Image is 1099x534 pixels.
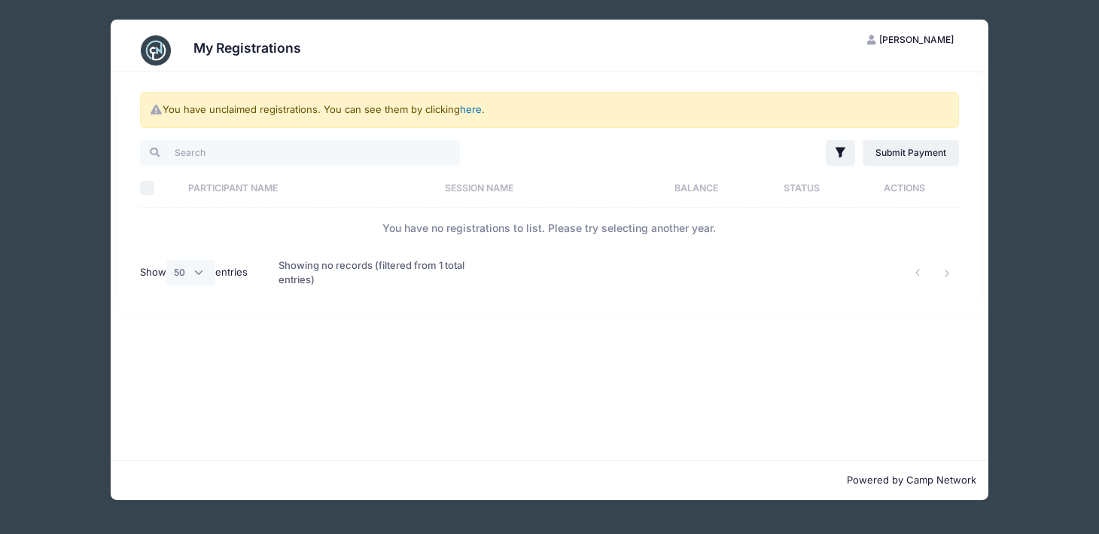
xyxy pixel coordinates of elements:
[181,168,437,208] th: Participant Name: activate to sort column ascending
[140,260,248,285] label: Show entries
[123,473,976,488] p: Powered by Camp Network
[141,35,171,66] img: CampNetwork
[879,34,954,45] span: [PERSON_NAME]
[850,168,960,208] th: Actions: activate to sort column ascending
[140,92,960,128] div: You have unclaimed registrations. You can see them by clicking .
[279,249,473,298] div: Showing no records (filtered from 1 total entries)
[854,27,967,53] button: [PERSON_NAME]
[753,168,849,208] th: Status: activate to sort column ascending
[863,140,960,166] a: Submit Payment
[460,103,482,115] a: here
[140,168,181,208] th: Select All
[140,140,460,166] input: Search
[166,260,216,285] select: Showentries
[193,40,301,56] h3: My Registrations
[140,208,960,248] td: You have no registrations to list. Please try selecting another year.
[638,168,754,208] th: Balance: activate to sort column ascending
[437,168,638,208] th: Session Name: activate to sort column ascending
